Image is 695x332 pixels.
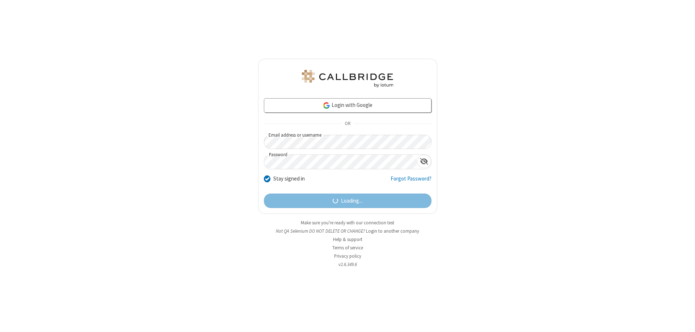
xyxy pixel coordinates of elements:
a: Help & support [333,236,362,242]
div: Show password [417,155,431,168]
li: v2.6.349.6 [258,261,437,268]
img: google-icon.png [323,101,330,109]
label: Stay signed in [273,175,305,183]
a: Terms of service [332,245,363,251]
img: QA Selenium DO NOT DELETE OR CHANGE [300,70,395,87]
span: Loading... [341,197,362,205]
iframe: Chat [677,313,690,327]
a: Make sure you're ready with our connection test [301,220,394,226]
li: Not QA Selenium DO NOT DELETE OR CHANGE? [258,228,437,235]
button: Loading... [264,194,431,208]
input: Password [264,155,417,169]
button: Login to another company [366,228,419,235]
span: OR [342,119,353,129]
a: Forgot Password? [391,175,431,188]
input: Email address or username [264,135,431,149]
a: Login with Google [264,98,431,113]
a: Privacy policy [334,253,361,259]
